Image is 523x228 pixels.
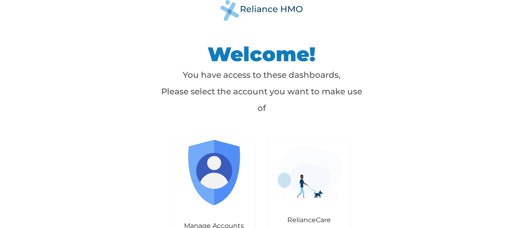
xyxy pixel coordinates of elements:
p: RelianceCare [277,216,342,224]
img: enrollee [277,145,342,199]
img: user [181,140,247,205]
h1: Welcome! [158,42,365,67]
p: You have access to these dashboards, Please select the account you want to make use of [158,67,365,116]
